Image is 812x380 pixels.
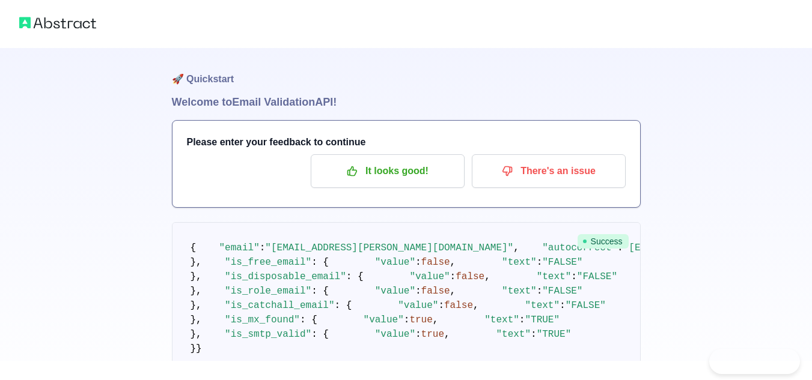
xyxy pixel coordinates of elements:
span: "is_role_email" [225,286,311,297]
span: : [531,329,537,340]
span: "[EMAIL_ADDRESS][PERSON_NAME][DOMAIN_NAME]" [265,243,513,253]
span: true [421,329,444,340]
span: "value" [375,286,415,297]
span: { [191,243,197,253]
span: "is_smtp_valid" [225,329,311,340]
span: "TRUE" [525,315,560,325]
span: "value" [375,329,415,340]
span: : [560,300,566,311]
span: false [444,300,473,311]
span: true [409,315,432,325]
button: There's an issue [472,154,626,188]
span: : [450,271,456,282]
p: There's an issue [481,161,617,181]
button: It looks good! [311,154,465,188]
span: : [537,286,543,297]
span: "text" [484,315,519,325]
span: : { [311,257,329,268]
span: "FALSE" [542,257,582,268]
span: "value" [364,315,404,325]
span: Success [578,234,629,249]
span: "FALSE" [566,300,606,311]
span: : { [311,329,329,340]
span: "is_catchall_email" [225,300,334,311]
span: "is_disposable_email" [225,271,346,282]
h3: Please enter your feedback to continue [187,135,626,149]
iframe: Toggle Customer Support [709,349,800,374]
span: : [415,257,421,268]
span: "FALSE" [577,271,617,282]
span: : [519,315,525,325]
span: "text" [496,329,531,340]
span: "value" [398,300,438,311]
span: "TRUE" [537,329,572,340]
span: , [473,300,479,311]
span: : { [300,315,317,325]
span: false [421,286,450,297]
span: "email" [219,243,260,253]
span: false [421,257,450,268]
h1: Welcome to Email Validation API! [172,94,641,110]
span: , [513,243,519,253]
span: : [404,315,410,325]
span: "value" [409,271,450,282]
span: : [571,271,577,282]
span: : [415,286,421,297]
span: : [415,329,421,340]
span: "value" [375,257,415,268]
span: "text" [537,271,572,282]
span: "FALSE" [542,286,582,297]
span: : { [346,271,364,282]
span: : [438,300,444,311]
span: , [433,315,439,325]
span: , [484,271,490,282]
span: , [444,329,450,340]
span: "text" [502,286,537,297]
span: "text" [502,257,537,268]
span: : { [311,286,329,297]
span: , [450,257,456,268]
span: , [450,286,456,297]
p: It looks good! [320,161,456,181]
span: : { [335,300,352,311]
span: : [260,243,266,253]
span: false [456,271,484,282]
span: : [537,257,543,268]
h1: 🚀 Quickstart [172,48,641,94]
span: "autocorrect" [542,243,617,253]
img: Abstract logo [19,14,96,31]
span: "text" [525,300,560,311]
span: "is_free_email" [225,257,311,268]
span: "is_mx_found" [225,315,300,325]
